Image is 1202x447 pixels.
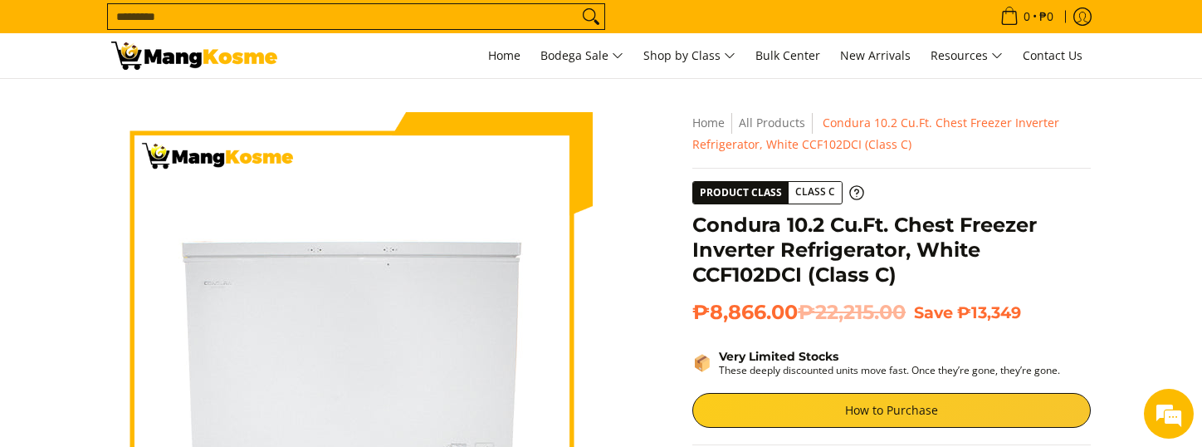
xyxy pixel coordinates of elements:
span: Product Class [693,182,789,204]
a: Bodega Sale [532,33,632,78]
span: Shop by Class [643,46,735,66]
a: Home [480,33,529,78]
span: Condura 10.2 Cu.Ft. Chest Freezer Inverter Refrigerator, White CCF102DCI (Class C) [692,115,1059,152]
span: New Arrivals [840,47,911,63]
span: Contact Us [1023,47,1082,63]
span: Save [914,302,953,322]
span: ₱0 [1037,11,1056,22]
a: Shop by Class [635,33,744,78]
button: Search [578,4,604,29]
h1: Condura 10.2 Cu.Ft. Chest Freezer Inverter Refrigerator, White CCF102DCI (Class C) [692,213,1091,287]
a: Product Class Class C [692,181,864,204]
span: Bulk Center [755,47,820,63]
span: 0 [1021,11,1033,22]
span: ₱8,866.00 [692,300,906,325]
p: These deeply discounted units move fast. Once they’re gone, they’re gone. [719,364,1060,376]
span: Bodega Sale [540,46,623,66]
span: • [995,7,1058,26]
a: Resources [922,33,1011,78]
a: Contact Us [1014,33,1091,78]
a: Bulk Center [747,33,828,78]
span: Class C [789,182,842,203]
strong: Very Limited Stocks [719,349,838,364]
a: Home [692,115,725,130]
del: ₱22,215.00 [798,300,906,325]
a: New Arrivals [832,33,919,78]
span: Home [488,47,520,63]
a: How to Purchase [692,393,1091,428]
span: Resources [931,46,1003,66]
span: ₱13,349 [957,302,1021,322]
a: All Products [739,115,805,130]
nav: Main Menu [294,33,1091,78]
nav: Breadcrumbs [692,112,1091,155]
img: Condura 10.2 Cu.Ft. Chest Freezer Inverter Refrigerator, White CCF102D | Mang Kosme [111,42,277,70]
